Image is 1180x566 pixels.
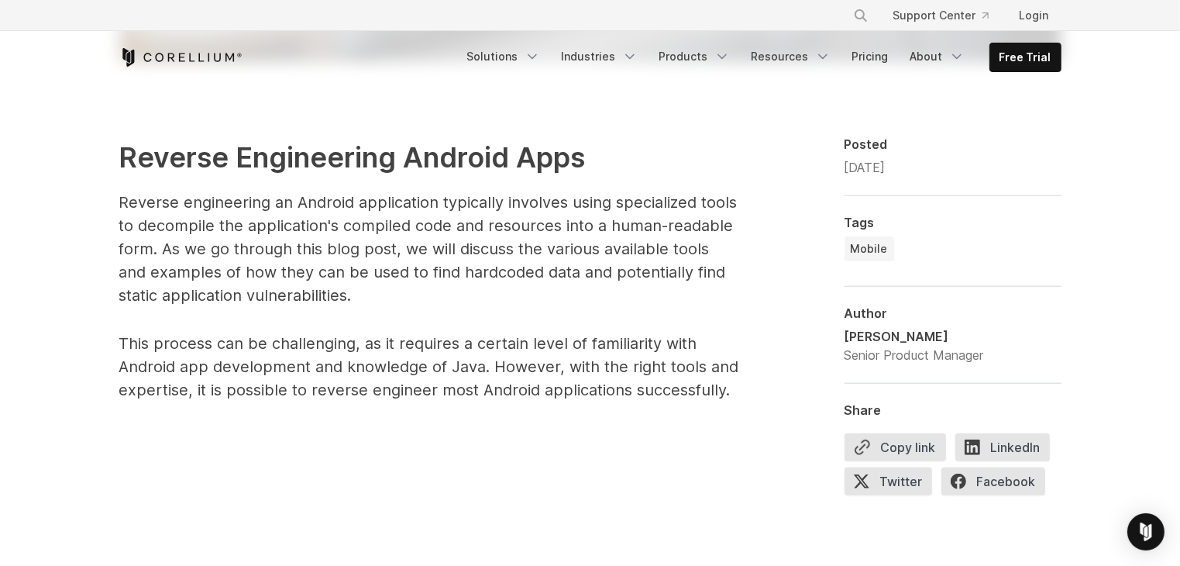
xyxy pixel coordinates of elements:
div: Senior Product Manager [845,346,984,364]
p: This process can be challenging, as it requires a certain level of familiarity with Android app d... [119,332,739,402]
a: Mobile [845,236,894,261]
span: Mobile [851,241,888,257]
div: [PERSON_NAME] [845,327,984,346]
span: LinkedIn [955,433,1050,461]
a: Support Center [881,2,1001,29]
div: Posted [845,136,1061,152]
div: Author [845,305,1061,321]
a: Solutions [458,43,549,71]
a: Login [1007,2,1061,29]
a: About [901,43,974,71]
p: Reverse engineering an Android application typically involves using specialized tools to decompil... [119,191,739,307]
a: Facebook [941,468,1054,502]
button: Copy link [845,433,946,461]
span: Twitter [845,468,932,495]
div: Navigation Menu [834,2,1061,29]
a: Industries [552,43,647,71]
a: Free Trial [990,43,1061,71]
div: Tags [845,215,1061,230]
button: Search [847,2,875,29]
div: Open Intercom Messenger [1127,513,1165,550]
span: [DATE] [845,160,886,175]
a: Pricing [843,43,898,71]
span: Facebook [941,468,1045,495]
div: Navigation Menu [458,43,1061,72]
a: Products [650,43,739,71]
a: Corellium Home [119,48,243,67]
a: LinkedIn [955,433,1059,468]
strong: Reverse Engineering Android Apps [119,140,586,174]
div: Share [845,402,1061,418]
a: Resources [742,43,840,71]
a: Twitter [845,468,941,502]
